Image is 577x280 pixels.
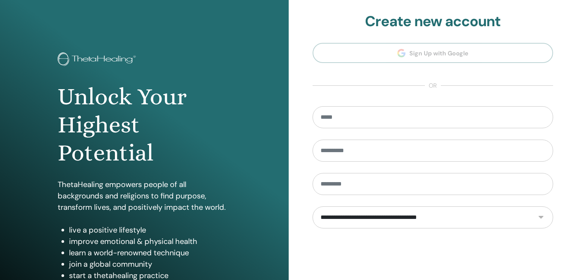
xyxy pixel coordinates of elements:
li: learn a world-renowned technique [69,247,231,258]
iframe: reCAPTCHA [375,240,491,269]
p: ThetaHealing empowers people of all backgrounds and religions to find purpose, transform lives, a... [58,179,231,213]
li: join a global community [69,258,231,270]
li: live a positive lifestyle [69,224,231,236]
h2: Create new account [313,13,553,30]
li: improve emotional & physical health [69,236,231,247]
span: or [425,81,441,90]
h1: Unlock Your Highest Potential [58,83,231,167]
